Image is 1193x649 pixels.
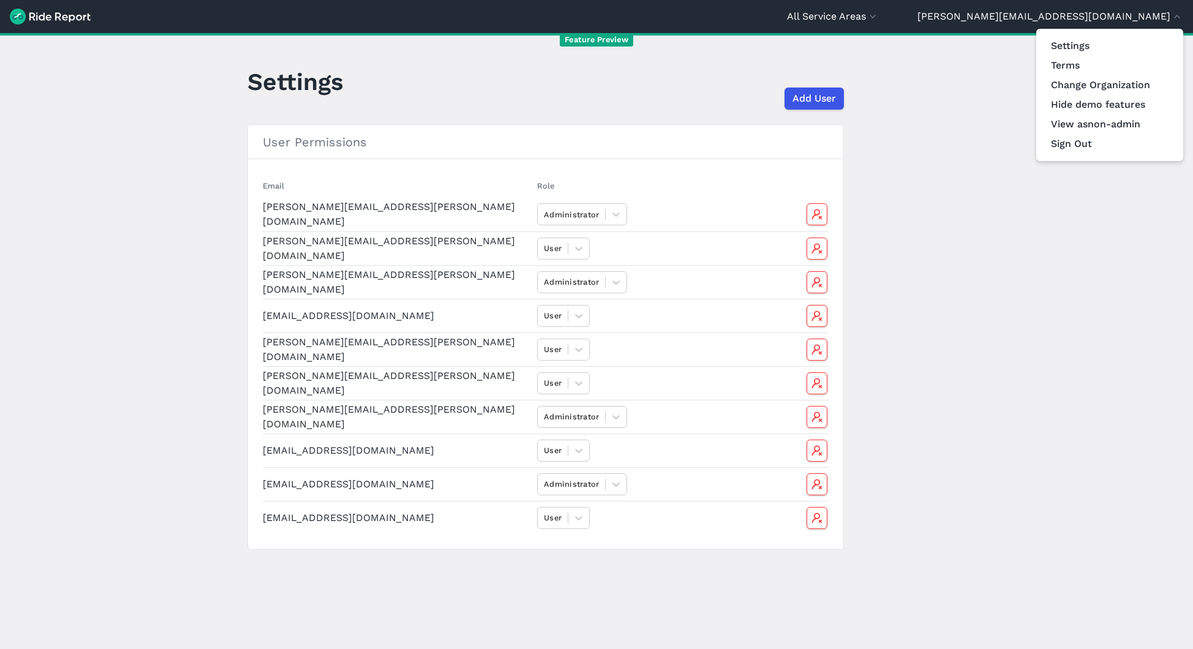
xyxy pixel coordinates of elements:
[1044,56,1176,75] a: Terms
[1044,114,1176,134] button: View asnon-admin
[1044,95,1176,114] button: Hide demo features
[1044,36,1176,56] a: Settings
[1044,134,1176,154] button: Sign Out
[1044,75,1176,95] a: Change Organization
